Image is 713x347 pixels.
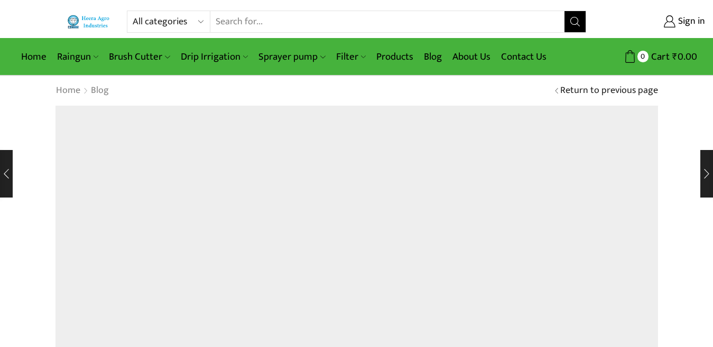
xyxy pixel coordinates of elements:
span: Sign in [675,15,705,29]
a: Blog [90,84,109,98]
a: Sprayer pump [253,44,330,69]
button: Search button [564,11,586,32]
a: Home [16,44,52,69]
a: Contact Us [496,44,552,69]
bdi: 0.00 [672,49,697,65]
a: About Us [447,44,496,69]
a: Brush Cutter [104,44,175,69]
a: Blog [419,44,447,69]
input: Search for... [210,11,564,32]
a: 0 Cart ₹0.00 [597,47,697,67]
a: Drip Irrigation [175,44,253,69]
a: Home [55,84,81,98]
span: ₹ [672,49,678,65]
a: Sign in [602,12,705,31]
span: Cart [649,50,670,64]
a: Raingun [52,44,104,69]
a: Products [371,44,419,69]
a: Filter [331,44,371,69]
a: Return to previous page [560,84,658,98]
span: 0 [637,51,649,62]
